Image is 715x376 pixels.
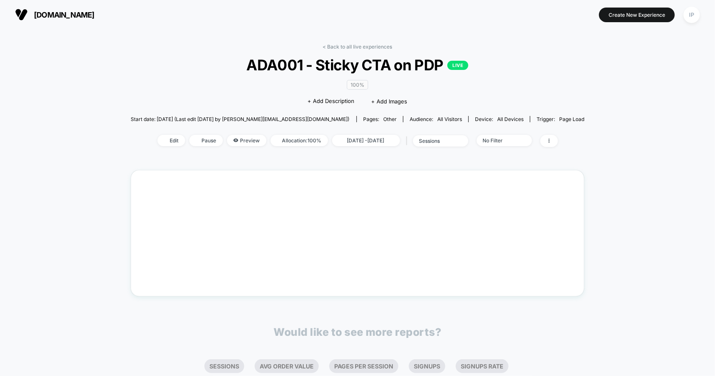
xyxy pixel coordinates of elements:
[189,135,223,146] span: Pause
[363,116,397,122] div: Pages:
[323,44,392,50] a: < Back to all live experiences
[204,359,244,373] li: Sessions
[537,116,584,122] div: Trigger:
[456,359,509,373] li: Signups Rate
[274,326,441,338] p: Would like to see more reports?
[329,359,398,373] li: Pages Per Session
[13,8,97,21] button: [DOMAIN_NAME]
[404,135,413,147] span: |
[410,116,462,122] div: Audience:
[681,6,702,23] button: IP
[347,80,368,90] span: 100%
[372,98,408,105] span: + Add Images
[419,138,453,144] div: sessions
[447,61,468,70] p: LIVE
[227,135,266,146] span: Preview
[599,8,675,22] button: Create New Experience
[684,7,700,23] div: IP
[468,116,530,122] span: Device:
[383,116,397,122] span: other
[34,10,95,19] span: [DOMAIN_NAME]
[153,56,562,74] span: ADA001 - Sticky CTA on PDP
[157,135,185,146] span: Edit
[437,116,462,122] span: All Visitors
[409,359,445,373] li: Signups
[255,359,319,373] li: Avg Order Value
[15,8,28,21] img: Visually logo
[271,135,328,146] span: Allocation: 100%
[559,116,584,122] span: Page Load
[483,137,516,144] div: No Filter
[131,116,349,122] span: Start date: [DATE] (Last edit [DATE] by [PERSON_NAME][EMAIL_ADDRESS][DOMAIN_NAME])
[332,135,400,146] span: [DATE] - [DATE]
[308,97,355,106] span: + Add Description
[497,116,524,122] span: all devices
